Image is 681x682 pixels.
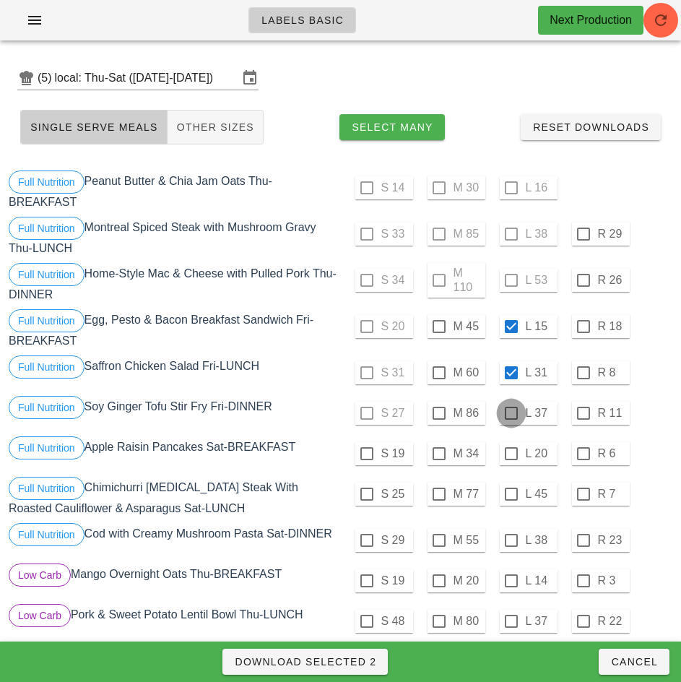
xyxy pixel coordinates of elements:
span: Full Nutrition [18,310,75,332]
label: R 23 [598,533,627,548]
label: L 37 [526,406,555,420]
div: Soy Ginger Tofu Stir Fry Fri-DINNER [6,393,341,433]
span: Full Nutrition [18,264,75,285]
div: Chimichurri [MEDICAL_DATA] Steak With Roasted Cauliflower & Asparagus Sat-LUNCH [6,474,341,520]
label: R 18 [598,319,627,334]
button: Cancel [599,649,669,675]
label: M 20 [454,574,482,588]
div: Saffron Chicken Salad Fri-LUNCH [6,353,341,393]
label: L 15 [526,319,555,334]
label: R 29 [598,227,627,241]
div: (5) [38,71,55,85]
label: S 19 [381,446,410,461]
label: L 20 [526,446,555,461]
label: S 19 [381,574,410,588]
label: M 80 [454,614,482,629]
div: Apple Raisin Pancakes Sat-BREAKFAST [6,433,341,474]
label: M 45 [454,319,482,334]
button: Select Many [339,114,445,140]
button: Single Serve Meals [20,110,168,144]
span: Full Nutrition [18,217,75,239]
label: R 26 [598,273,627,288]
label: L 31 [526,366,555,380]
div: Next Production [550,12,632,29]
label: M 60 [454,366,482,380]
label: R 7 [598,487,627,501]
label: L 37 [526,614,555,629]
a: Labels Basic [248,7,356,33]
span: Select Many [351,121,433,133]
div: Home-Style Mac & Cheese with Pulled Pork Thu-DINNER [6,260,341,306]
span: Full Nutrition [18,478,75,499]
button: Other Sizes [168,110,264,144]
span: Full Nutrition [18,437,75,459]
div: Cod with Creamy Mushroom Pasta Sat-DINNER [6,520,341,561]
div: Mango Overnight Oats Thu-BREAKFAST [6,561,341,601]
label: L 45 [526,487,555,501]
button: Download Selected 2 [222,649,388,675]
label: L 38 [526,533,555,548]
span: Full Nutrition [18,171,75,193]
label: S 25 [381,487,410,501]
span: Full Nutrition [18,356,75,378]
label: M 55 [454,533,482,548]
label: M 86 [454,406,482,420]
span: Other Sizes [176,121,254,133]
span: Reset Downloads [532,121,649,133]
label: R 8 [598,366,627,380]
span: Single Serve Meals [30,121,158,133]
label: S 48 [381,614,410,629]
span: Labels Basic [261,14,344,26]
label: R 6 [598,446,627,461]
span: Cancel [610,656,658,668]
label: L 14 [526,574,555,588]
label: M 34 [454,446,482,461]
span: Full Nutrition [18,524,75,545]
label: R 11 [598,406,627,420]
div: Pork & Sweet Potato Lentil Bowl Thu-LUNCH [6,601,341,642]
label: S 29 [381,533,410,548]
button: Reset Downloads [521,114,661,140]
label: M 77 [454,487,482,501]
label: R 3 [598,574,627,588]
div: Peanut Butter & Chia Jam Oats Thu-BREAKFAST [6,168,341,214]
div: Montreal Spiced Steak with Mushroom Gravy Thu-LUNCH [6,214,341,260]
span: Full Nutrition [18,397,75,418]
span: Low Carb [18,564,61,586]
span: Download Selected 2 [234,656,376,668]
label: R 22 [598,614,627,629]
span: Low Carb [18,605,61,626]
div: Egg, Pesto & Bacon Breakfast Sandwich Fri-BREAKFAST [6,306,341,353]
